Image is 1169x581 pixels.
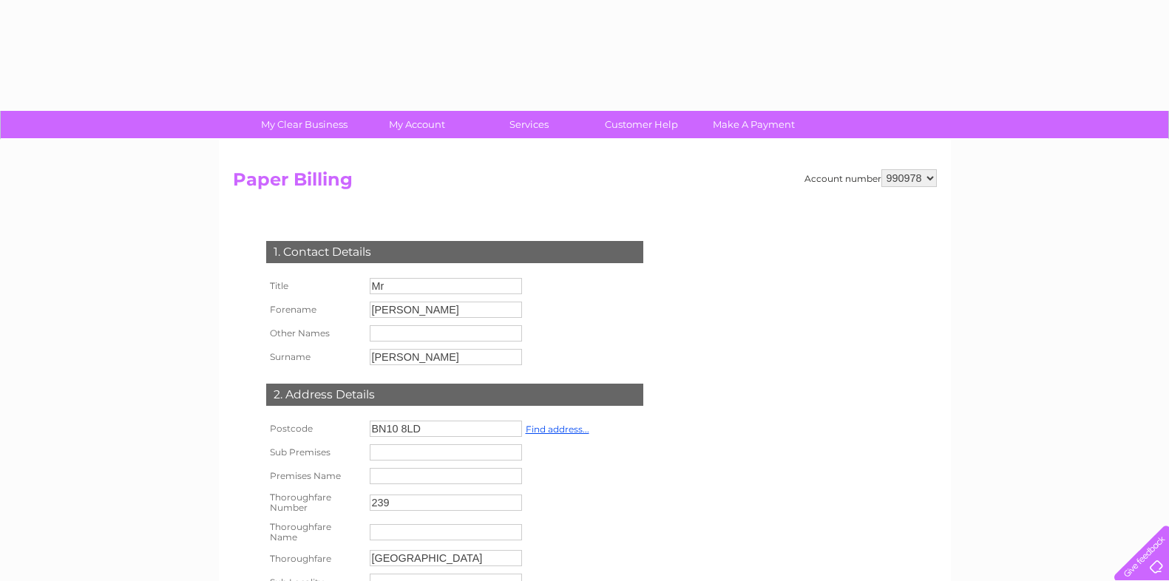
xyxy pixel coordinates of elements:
th: Surname [262,345,366,369]
a: My Clear Business [243,111,365,138]
a: My Account [356,111,478,138]
a: Services [468,111,590,138]
div: 2. Address Details [266,384,643,406]
a: Find address... [526,424,589,435]
a: Customer Help [580,111,702,138]
th: Thoroughfare Number [262,488,366,517]
th: Postcode [262,417,366,441]
div: Account number [804,169,937,187]
th: Other Names [262,322,366,345]
th: Premises Name [262,464,366,488]
th: Thoroughfare Name [262,517,366,547]
th: Sub Premises [262,441,366,464]
th: Title [262,274,366,298]
h2: Paper Billing [233,169,937,197]
th: Forename [262,298,366,322]
a: Make A Payment [693,111,815,138]
th: Thoroughfare [262,546,366,570]
div: 1. Contact Details [266,241,643,263]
